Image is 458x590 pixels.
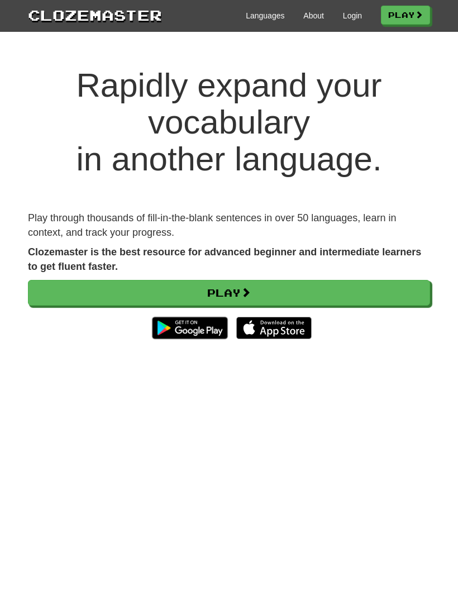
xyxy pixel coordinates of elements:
a: Languages [246,10,284,21]
a: About [303,10,324,21]
a: Play [381,6,430,25]
p: Play through thousands of fill-in-the-blank sentences in over 50 languages, learn in context, and... [28,211,430,240]
img: Get it on Google Play [146,311,233,345]
a: Clozemaster [28,4,162,25]
img: Download_on_the_App_Store_Badge_US-UK_135x40-25178aeef6eb6b83b96f5f2d004eda3bffbb37122de64afbaef7... [236,317,312,339]
strong: Clozemaster is the best resource for advanced beginner and intermediate learners to get fluent fa... [28,246,421,272]
a: Play [28,280,430,306]
a: Login [343,10,362,21]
